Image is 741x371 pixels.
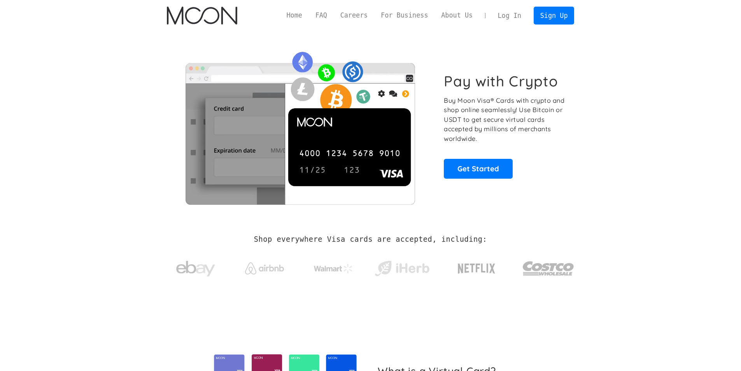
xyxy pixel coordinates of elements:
a: iHerb [373,251,431,283]
a: Get Started [444,159,513,178]
img: iHerb [373,258,431,279]
a: Airbnb [235,255,293,278]
img: Netflix [457,259,496,278]
a: For Business [374,11,434,20]
img: Moon Logo [167,7,237,25]
a: Careers [334,11,374,20]
img: Moon Cards let you spend your crypto anywhere Visa is accepted. [167,46,433,204]
a: Costco [522,246,575,287]
a: About Us [434,11,479,20]
img: Costco [522,254,575,283]
a: Home [280,11,309,20]
a: home [167,7,237,25]
a: FAQ [309,11,334,20]
img: Walmart [314,264,353,273]
a: Walmart [304,256,362,277]
a: ebay [167,249,225,285]
img: ebay [176,257,215,281]
h2: Shop everywhere Visa cards are accepted, including: [254,235,487,244]
p: Buy Moon Visa® Cards with crypto and shop online seamlessly! Use Bitcoin or USDT to get secure vi... [444,96,566,144]
h1: Pay with Crypto [444,72,558,90]
img: Airbnb [245,262,284,274]
a: Netflix [442,251,512,282]
a: Sign Up [534,7,574,24]
a: Log In [491,7,528,24]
